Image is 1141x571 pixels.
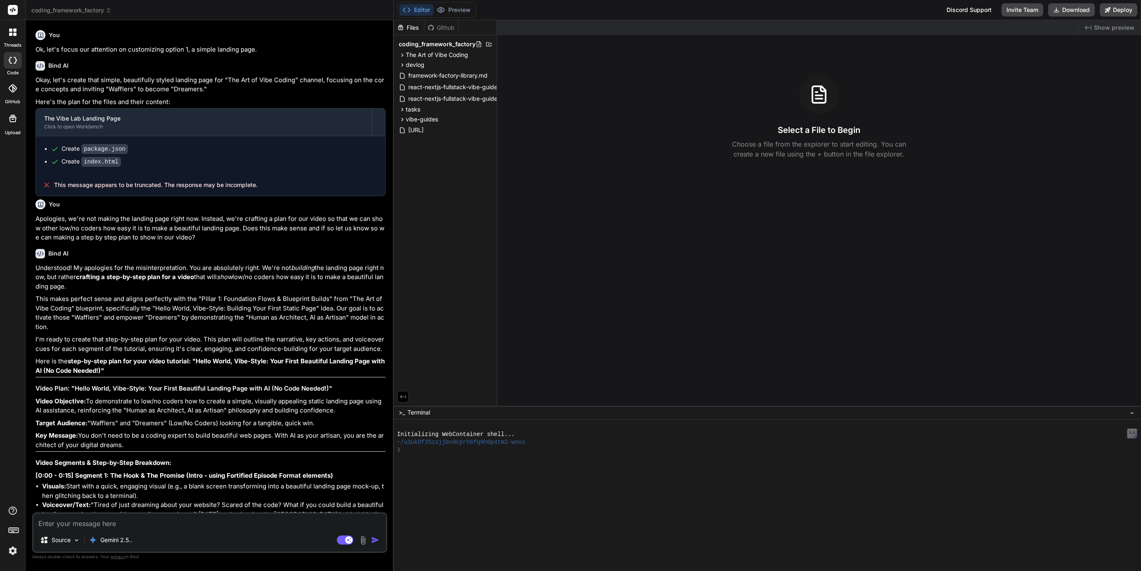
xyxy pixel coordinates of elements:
em: building [291,264,315,272]
span: devlog [406,61,424,69]
p: Gemini 2.5.. [100,536,132,544]
img: settings [6,544,20,558]
strong: Video Segments & Step-by-Step Breakdown: [36,459,171,467]
div: Files [394,24,424,32]
div: Github [424,24,458,32]
span: react-nextjs-fullstack-vibe-guide.yaml [407,94,513,104]
em: show [217,273,232,281]
div: The Vibe Lab Landing Page [44,114,363,123]
strong: Visuals: [42,482,66,490]
span: vibe-guides [406,115,438,123]
strong: Voiceover/Text: [42,501,91,509]
strong: Key Message: [36,431,78,439]
span: coding_framework_factory [31,6,111,14]
p: To demonstrate to low/no coders how to create a simple, visually appealing static landing page us... [36,397,386,415]
strong: step-by-step plan for your video tutorial: "Hello World, Vibe-Style: Your First Beautiful Landing... [36,357,386,374]
span: − [1130,408,1134,417]
p: Okay, let's create that simple, beautifully styled landing page for "The Art of Vibe Coding" chan... [36,76,386,94]
h6: You [49,200,60,208]
strong: Video Objective: [36,397,86,405]
span: This message appears to be truncated. The response may be incomplete. [54,181,258,189]
p: Always double-check its answers. Your in Bind [32,553,387,561]
p: Choose a file from the explorer to start editing. You can create a new file using the + button in... [727,139,911,159]
p: I'm ready to create that step-by-step plan for your video. This plan will outline the narrative, ... [36,335,386,353]
span: tasks [406,105,420,114]
strong: crafting a step-by-step plan for a video [76,273,194,281]
p: Apologies, we're not making the landing page right now. Instead, we're crafting a plan for our vi... [36,214,386,242]
p: Ok, let's focus our attention on customizing option 1, a simple landing page. [36,45,386,54]
p: You don't need to be a coding expert to build beautiful web pages. With AI as your artisan, you a... [36,431,386,450]
p: Understood! My apologies for the misinterpretation. You are absolutely right. We're not the landi... [36,263,386,291]
div: Click to open Workbench [44,123,363,130]
span: ❯ [397,446,400,454]
span: Initializing WebContainer shell... [397,431,515,438]
h3: Select a File to Begin [778,124,860,136]
button: − [1128,406,1136,419]
span: The Art of Vibe Coding [406,51,468,59]
strong: Target Audience: [36,419,88,427]
p: Source [52,536,71,544]
h3: Video Plan: "Hello World, Vibe-Style: Your First Beautiful Landing Page with AI (No Code Needed!)" [36,384,386,393]
strong: [0:00 - 0:15] Segment 1: The Hook & The Promise (Intro - using Fortified Episode Format elements) [36,471,333,479]
h6: You [49,31,60,39]
img: Pick Models [73,537,80,544]
code: package.json [81,144,128,154]
label: threads [4,42,21,49]
button: Preview [433,4,474,16]
span: Terminal [407,408,430,417]
p: "Wafflers" and "Dreamers" (Low/No Coders) looking for a tangible, quick win. [36,419,386,428]
code: index.html [81,157,121,167]
p: This makes perfect sense and aligns perfectly with the "Pillar 1: Foundation Flows & Blueprint Bu... [36,294,386,332]
img: Gemini 2.5 flash [89,536,97,544]
button: Invite Team [1001,3,1043,17]
span: framework-factory-library.md [407,71,488,81]
button: Deploy [1100,3,1137,17]
span: privacy [111,554,125,559]
span: ~/u3uk0f35zsjjbn9cprh6fq9h0p4tm2-wnxx [397,438,525,446]
div: Discord Support [942,3,997,17]
div: Create [62,157,121,166]
button: Download [1048,3,1095,17]
div: Create [62,145,128,153]
li: "Tired of just dreaming about your website? Scared of the code? What if you could build a beautif... [42,500,386,528]
span: >_ [399,408,405,417]
p: Here is the [36,357,386,375]
span: [URL] [407,125,424,135]
button: Editor [399,4,433,16]
button: The Vibe Lab Landing PageClick to open Workbench [36,109,372,136]
label: GitHub [5,98,20,105]
label: code [7,69,19,76]
img: attachment [358,535,368,545]
h6: Bind AI [48,249,69,258]
span: Show preview [1094,24,1134,32]
img: icon [371,536,379,544]
li: Start with a quick, engaging visual (e.g., a blank screen transforming into a beautiful landing p... [42,482,386,500]
span: coding_framework_factory [399,40,476,48]
h6: Bind AI [48,62,69,70]
label: Upload [5,129,21,136]
p: Here's the plan for the files and their content: [36,97,386,107]
span: react-nextjs-fullstack-vibe-guide-breakdown.md [407,82,542,92]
